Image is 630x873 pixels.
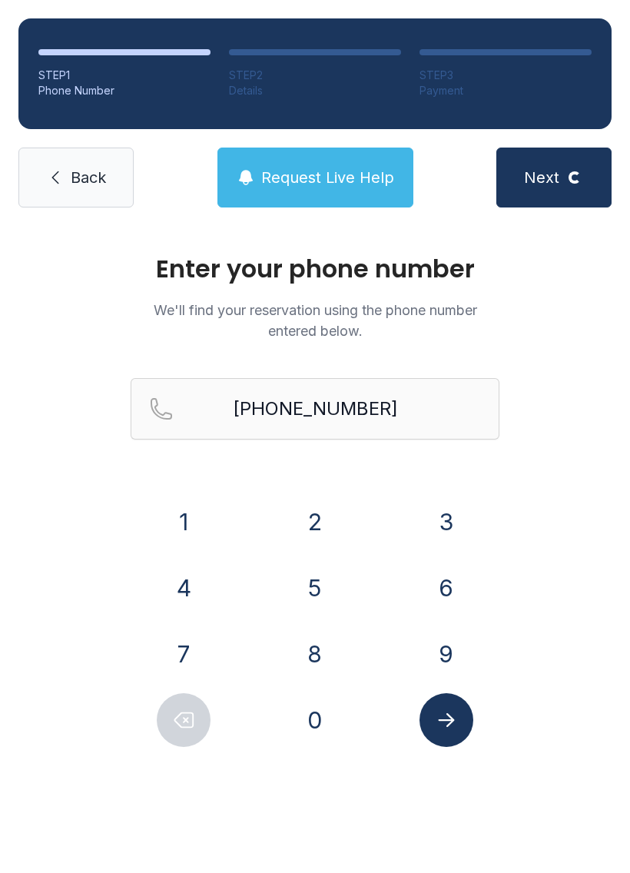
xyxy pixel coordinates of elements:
[157,495,211,549] button: 1
[524,167,559,188] span: Next
[288,627,342,681] button: 8
[419,495,473,549] button: 3
[229,83,401,98] div: Details
[288,561,342,615] button: 5
[38,83,211,98] div: Phone Number
[131,257,499,281] h1: Enter your phone number
[419,627,473,681] button: 9
[419,83,592,98] div: Payment
[131,378,499,440] input: Reservation phone number
[229,68,401,83] div: STEP 2
[71,167,106,188] span: Back
[157,627,211,681] button: 7
[38,68,211,83] div: STEP 1
[419,68,592,83] div: STEP 3
[419,693,473,747] button: Submit lookup form
[157,561,211,615] button: 4
[288,693,342,747] button: 0
[157,693,211,747] button: Delete number
[419,561,473,615] button: 6
[131,300,499,341] p: We'll find your reservation using the phone number entered below.
[261,167,394,188] span: Request Live Help
[288,495,342,549] button: 2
